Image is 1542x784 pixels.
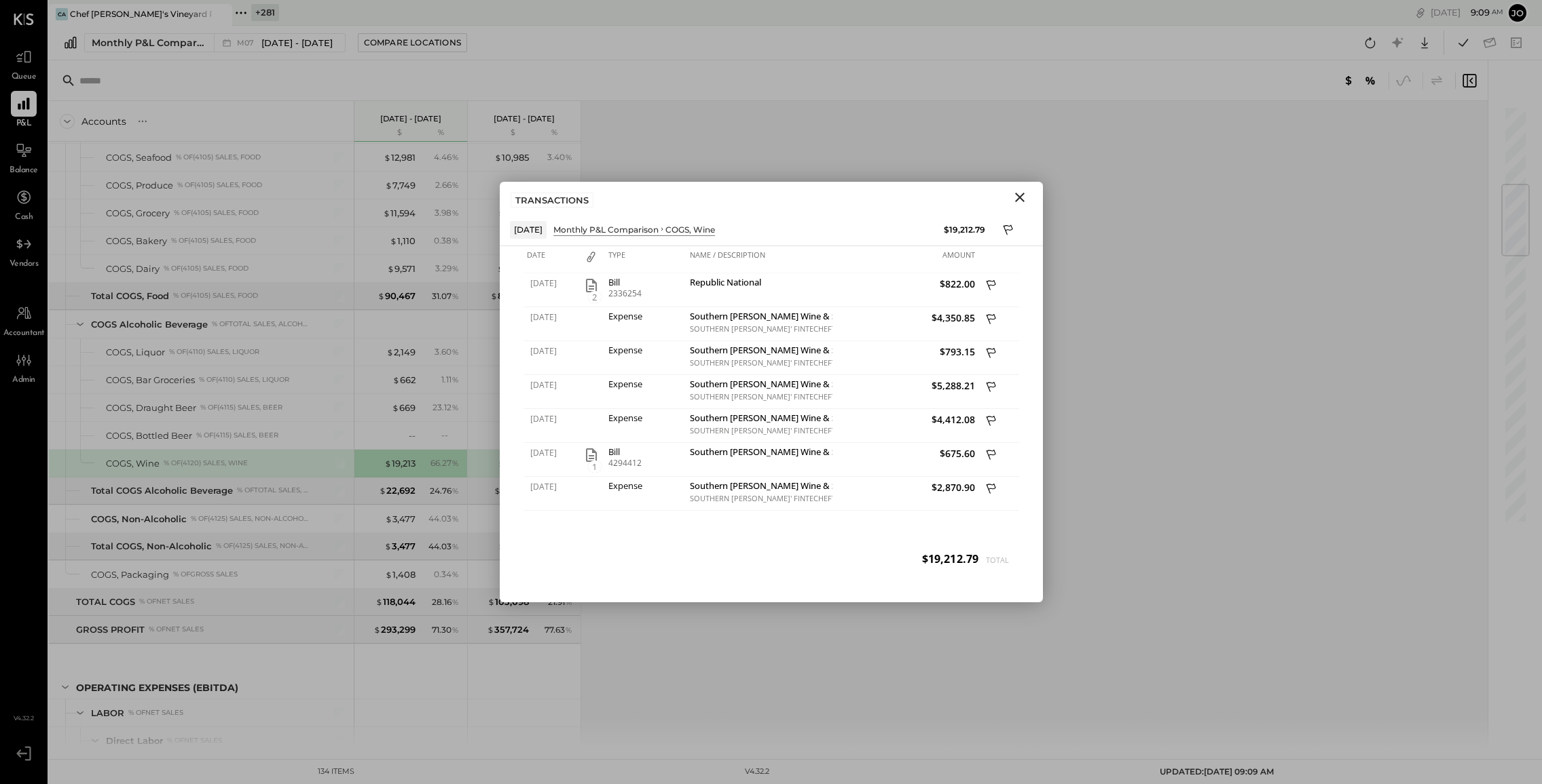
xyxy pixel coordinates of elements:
div: OPERATING EXPENSES (EBITDA) [76,681,238,694]
span: [DATE] [530,413,574,425]
a: Balance [1,138,47,177]
span: $ [390,235,397,246]
div: 44.03 [428,513,459,525]
span: M07 [237,39,258,47]
div: % of NET SALES [167,736,222,745]
div: % of Total Sales, Alcoholic Beverage [212,319,308,329]
div: 2336254 [608,289,683,298]
span: $ [385,180,392,191]
div: 10,985 [494,151,529,164]
div: % of (4120) Sales, Wine [164,458,248,468]
div: TOTAL COGS [76,595,135,608]
div: % of (4105) Sales, Food [176,153,261,162]
div: % of (4125) Sales, Non-Alcoholic Beverage [216,541,308,551]
span: $822.00 [836,277,975,290]
div: % of (4110) Sales, Liquor [199,375,289,385]
div: + 281 [251,4,279,21]
div: LABOR [91,707,124,720]
div: Expense [608,311,683,321]
div: SOUTHERN [PERSON_NAME]' FINTECHEFT [690,358,829,368]
button: Jo [1507,2,1528,24]
span: % [452,179,459,190]
div: % of NET SALES [139,597,194,606]
span: $19,212.79 [922,551,979,566]
div: SOUTHERN [PERSON_NAME]' FINTECHEFT [690,494,829,503]
span: Cash [15,212,33,224]
div: COGS Alcoholic Beverage [91,318,208,331]
span: $ [498,513,506,524]
span: $675.60 [836,447,975,460]
div: COGS, Produce [106,179,173,192]
div: SOUTHERN [PERSON_NAME]' FINTECHEFT [690,392,829,401]
span: $ [383,208,390,218]
span: $ [385,513,392,524]
span: $ [379,485,386,496]
span: [DATE] [530,379,574,391]
div: 293,299 [373,623,416,636]
div: 1,110 [390,235,416,248]
div: 3.29 [435,262,459,275]
div: 7,775 [499,179,529,192]
span: Admin [12,374,35,387]
span: [DATE] [530,447,574,458]
div: Total COGS, Food [91,290,169,302]
div: 0.34 [434,568,459,581]
div: COGS, Packaging [91,568,169,581]
span: $ [384,458,392,469]
div: Monthly P&L Comparison [553,224,659,235]
div: Southern [PERSON_NAME] Wine & Spirits [690,413,829,426]
div: COGS, Dairy [106,262,160,275]
span: % [565,596,572,607]
div: % [532,128,576,138]
span: % [452,262,459,273]
div: $ [475,128,529,138]
div: 28.16 [432,596,459,608]
span: % [452,374,459,385]
div: SOUTHERN [PERSON_NAME]' FINTECHEFT [690,426,829,435]
div: 103,098 [488,595,529,608]
div: COGS, Grocery [106,207,170,220]
span: $5,288.21 [836,379,975,392]
span: Queue [12,71,37,83]
div: 134 items [318,766,354,777]
div: COGS, Wine [665,224,715,235]
div: 3,477 [385,513,416,526]
span: $ [498,208,505,218]
div: 11,226 [498,207,529,220]
div: CA [56,8,68,20]
div: Bill [608,447,683,456]
div: [DATE] [510,221,547,238]
p: [DATE] - [DATE] [380,114,441,123]
div: 31.07 [432,290,459,302]
div: COGS, Non-Alcoholic [91,513,187,526]
div: % of (4105) Sales, Food [164,264,249,273]
div: 90,467 [378,290,416,302]
button: Compare Locations [358,33,467,52]
span: % [452,457,459,468]
span: $ [499,180,507,191]
button: Close [1008,189,1032,206]
span: $ [392,402,399,413]
div: COGS, Draught Beer [106,401,196,414]
span: [DATE] - [DATE] [261,37,333,50]
span: $ [494,485,501,496]
div: 357,724 [487,623,529,636]
span: % [452,513,459,524]
span: $ [375,596,383,607]
div: % of Total Sales, Alcoholic Beverage [237,486,308,495]
span: Accountant [3,328,45,340]
span: % [452,401,459,412]
div: % of (4115) Sales, Beer [196,431,278,440]
span: [DATE] [530,345,574,357]
div: Bill [608,277,683,287]
div: % of (4105) Sales, Food [173,291,258,300]
div: % of (4110) Sales, Liquor [169,347,259,357]
div: Monthly P&L Comparison [92,36,206,50]
span: % [565,624,572,635]
span: % [452,596,459,607]
div: % of (4105) Sales, Food [177,180,262,190]
div: v 4.32.2 [745,766,769,777]
div: $19,212.79 [944,224,985,235]
span: % [452,235,459,246]
div: 1,408 [385,568,416,581]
